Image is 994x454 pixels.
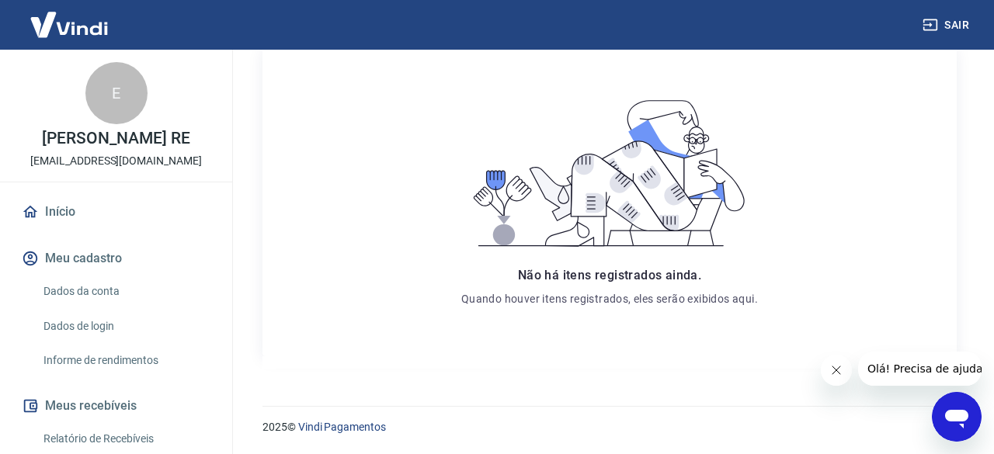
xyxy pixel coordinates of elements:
div: E [85,62,148,124]
p: [EMAIL_ADDRESS][DOMAIN_NAME] [30,153,202,169]
a: Informe de rendimentos [37,345,214,376]
p: Quando houver itens registrados, eles serão exibidos aqui. [461,291,758,307]
a: Dados de login [37,310,214,342]
a: Vindi Pagamentos [298,421,386,433]
button: Meus recebíveis [19,389,214,423]
iframe: Fechar mensagem [821,355,852,386]
p: 2025 © [262,419,957,435]
a: Início [19,195,214,229]
span: Olá! Precisa de ajuda? [9,11,130,23]
button: Sair [919,11,975,40]
iframe: Mensagem da empresa [858,352,982,386]
iframe: Botão para abrir a janela de mensagens [932,392,982,442]
a: Dados da conta [37,276,214,307]
button: Meu cadastro [19,241,214,276]
span: Não há itens registrados ainda. [518,268,701,282]
img: Vindi [19,1,120,48]
p: [PERSON_NAME] RE [42,130,189,147]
